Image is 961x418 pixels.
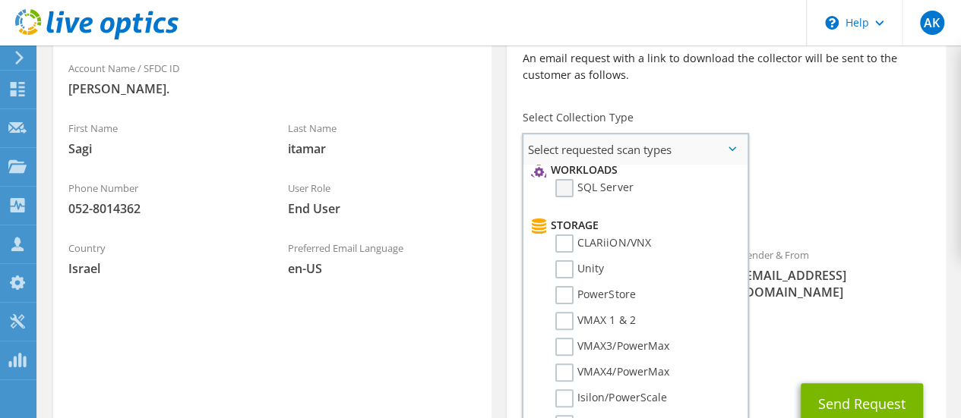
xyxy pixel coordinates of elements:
[523,134,747,165] span: Select requested scan types
[726,239,946,308] div: Sender & From
[507,171,945,231] div: Requested Collections
[273,172,492,225] div: User Role
[741,267,931,300] span: [EMAIL_ADDRESS][DOMAIN_NAME]
[68,260,258,277] span: Israel
[522,50,930,83] p: An email request with a link to download the collector will be sent to the customer as follows.
[555,260,604,278] label: Unity
[825,16,839,30] svg: \n
[288,140,477,157] span: itamar
[288,260,477,277] span: en-US
[555,312,635,330] label: VMAX 1 & 2
[555,286,635,304] label: PowerStore
[920,11,944,35] span: AK
[555,179,633,197] label: SQL Server
[68,140,258,157] span: Sagi
[68,200,258,217] span: 052-8014362
[53,52,492,105] div: Account Name / SFDC ID
[522,110,633,125] label: Select Collection Type
[555,389,666,407] label: Isilon/PowerScale
[555,338,669,356] label: VMAX3/PowerMax
[555,234,650,253] label: CLARiiON/VNX
[527,161,739,179] li: Workloads
[68,80,476,97] span: [PERSON_NAME].
[53,112,273,165] div: First Name
[507,316,945,368] div: CC & Reply To
[273,232,492,284] div: Preferred Email Language
[527,216,739,234] li: Storage
[53,232,273,284] div: Country
[288,200,477,217] span: End User
[507,239,726,308] div: To
[53,172,273,225] div: Phone Number
[273,112,492,165] div: Last Name
[555,363,669,382] label: VMAX4/PowerMax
